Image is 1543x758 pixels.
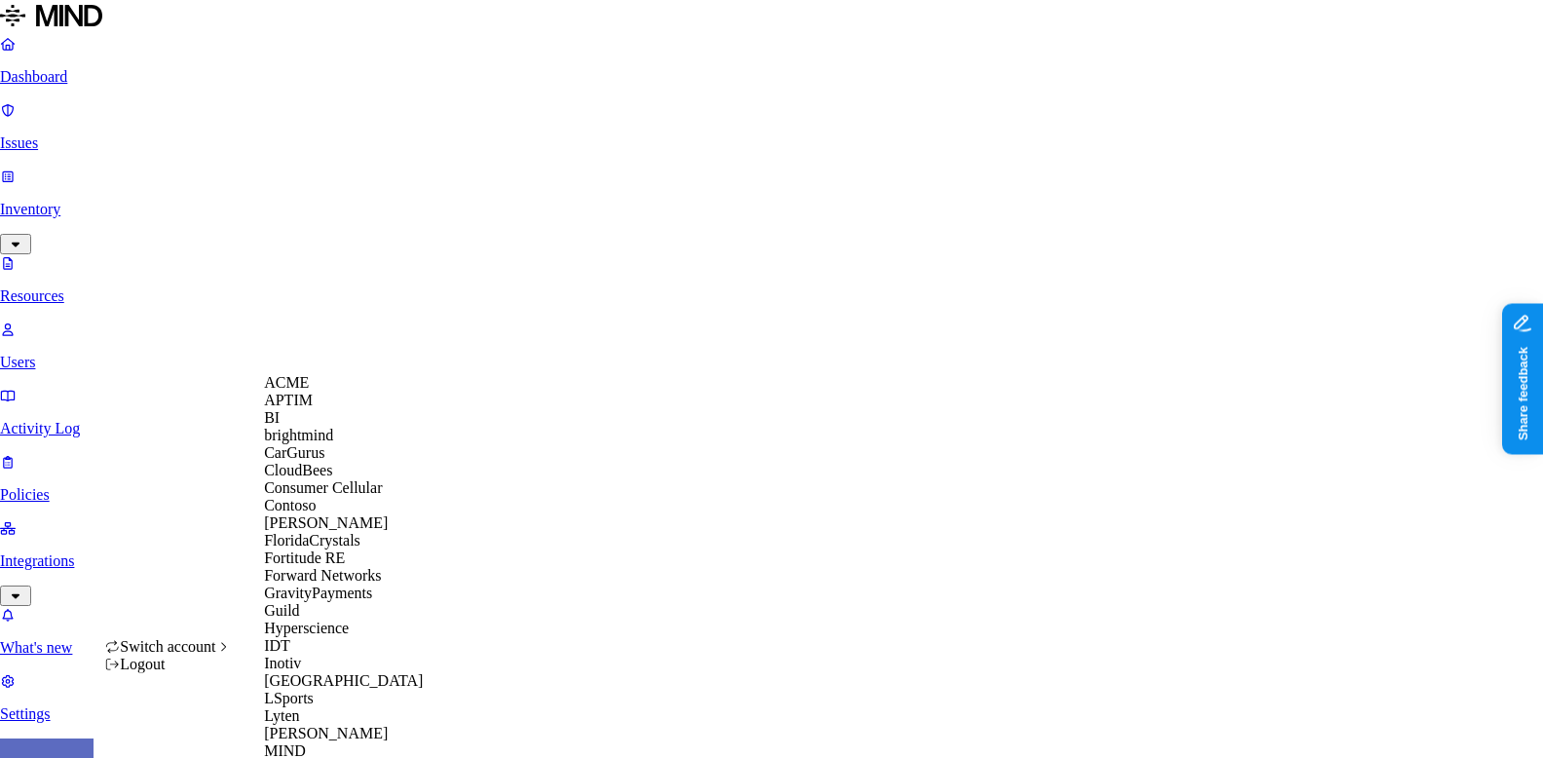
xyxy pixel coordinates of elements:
span: Contoso [264,497,316,513]
span: CarGurus [264,444,324,461]
span: Switch account [120,638,215,655]
span: Guild [264,602,299,619]
span: Forward Networks [264,567,381,584]
span: Lyten [264,707,299,724]
span: brightmind [264,427,333,443]
span: [GEOGRAPHIC_DATA] [264,672,423,689]
div: Logout [104,656,231,673]
span: Inotiv [264,655,301,671]
span: FloridaCrystals [264,532,360,549]
iframe: Marker.io feedback button [1502,304,1543,455]
span: GravityPayments [264,585,372,601]
span: CloudBees [264,462,332,478]
span: ACME [264,374,309,391]
span: Consumer Cellular [264,479,382,496]
span: LSports [264,690,314,706]
span: BI [264,409,280,426]
span: Fortitude RE [264,550,345,566]
span: [PERSON_NAME] [264,514,388,531]
span: Hyperscience [264,620,349,636]
span: IDT [264,637,290,654]
span: APTIM [264,392,313,408]
span: [PERSON_NAME] [264,725,388,741]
